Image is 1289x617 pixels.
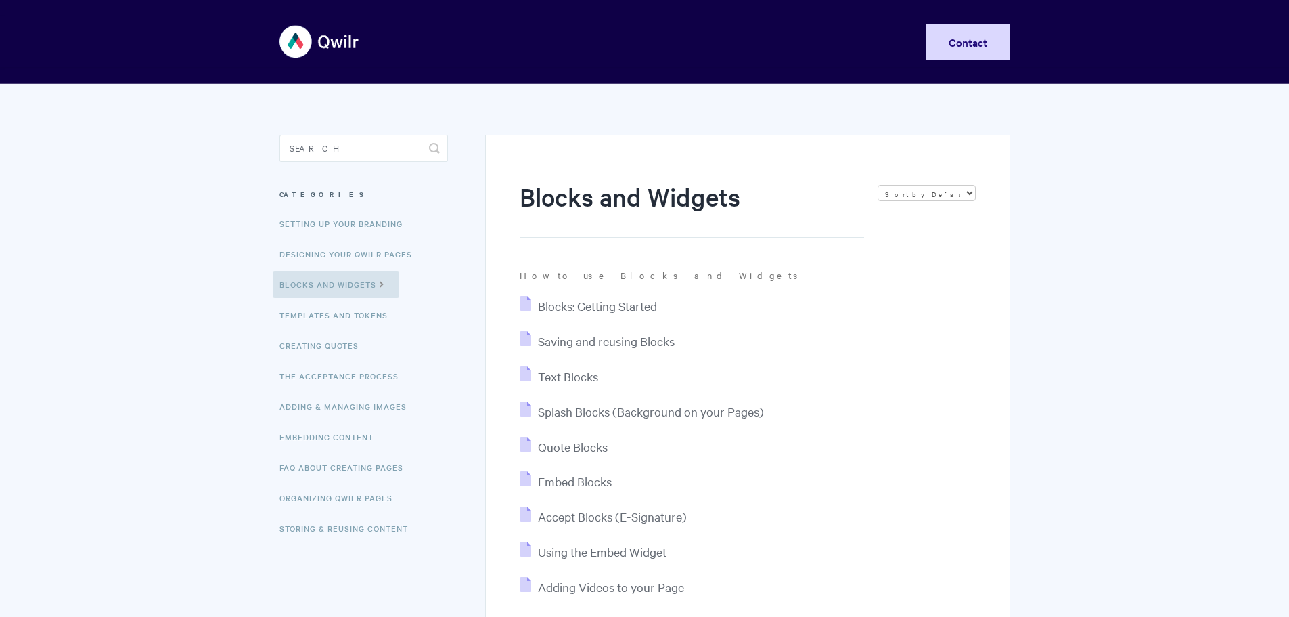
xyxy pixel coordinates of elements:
a: Accept Blocks (E-Signature) [520,509,687,524]
a: Adding Videos to your Page [520,579,684,595]
a: Embed Blocks [520,473,612,489]
select: Page reloads on selection [878,185,976,201]
a: Organizing Qwilr Pages [279,484,403,511]
img: Qwilr Help Center [279,16,360,67]
span: Embed Blocks [538,473,612,489]
span: Saving and reusing Blocks [538,333,675,349]
a: Splash Blocks (Background on your Pages) [520,404,764,419]
a: Setting up your Branding [279,210,413,237]
span: Using the Embed Widget [538,544,666,559]
span: Quote Blocks [538,439,608,454]
a: Embedding Content [279,423,384,450]
a: Blocks and Widgets [273,271,399,298]
span: Blocks: Getting Started [538,298,657,314]
h3: Categories [279,182,448,207]
a: Saving and reusing Blocks [520,333,675,349]
a: Adding & Managing Images [279,393,417,420]
a: Blocks: Getting Started [520,298,657,314]
a: Contact [926,24,1010,60]
a: Creating Quotes [279,332,369,359]
p: How to use Blocks and Widgets [520,269,975,281]
a: Quote Blocks [520,439,608,454]
a: The Acceptance Process [279,362,409,389]
a: Storing & Reusing Content [279,515,418,542]
h1: Blocks and Widgets [520,179,863,238]
span: Text Blocks [538,368,598,384]
a: Templates and Tokens [279,301,398,328]
span: Adding Videos to your Page [538,579,684,595]
a: Text Blocks [520,368,598,384]
a: Designing Your Qwilr Pages [279,240,422,268]
span: Accept Blocks (E-Signature) [538,509,687,524]
a: FAQ About Creating Pages [279,454,413,481]
a: Using the Embed Widget [520,544,666,559]
span: Splash Blocks (Background on your Pages) [538,404,764,419]
input: Search [279,135,448,162]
